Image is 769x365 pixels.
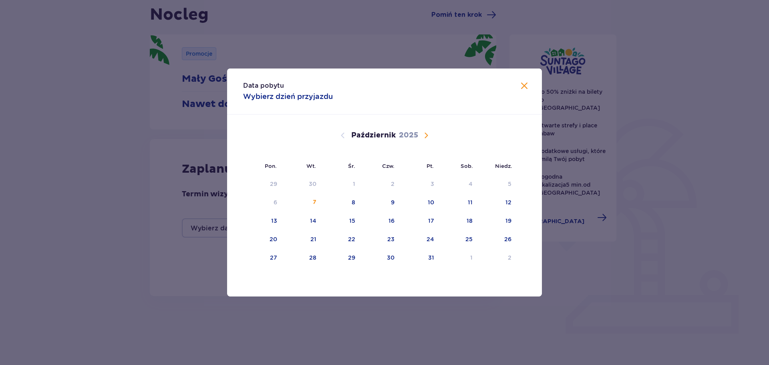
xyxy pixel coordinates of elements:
[440,249,479,267] td: 1
[508,180,511,188] div: 5
[421,131,431,140] button: Następny miesiąc
[391,180,395,188] div: 2
[400,212,440,230] td: 17
[361,194,401,212] td: 9
[349,217,355,225] div: 15
[400,194,440,212] td: 10
[283,194,322,212] td: 7
[243,231,283,248] td: 20
[283,249,322,267] td: 28
[348,163,355,169] small: Śr.
[431,180,434,188] div: 3
[270,254,277,262] div: 27
[470,254,473,262] div: 1
[306,163,316,169] small: Wt.
[348,235,355,243] div: 22
[427,163,434,169] small: Pt.
[467,217,473,225] div: 18
[495,163,512,169] small: Niedz.
[243,212,283,230] td: 13
[399,131,418,140] p: 2025
[440,175,479,193] td: Data niedostępna. sobota, 4 października 2025
[478,194,517,212] td: 12
[478,231,517,248] td: 26
[338,131,348,140] button: Poprzedni miesiąc
[428,198,434,206] div: 10
[270,180,277,188] div: 29
[465,235,473,243] div: 25
[243,194,283,212] td: Data niedostępna. poniedziałek, 6 października 2025
[400,175,440,193] td: Data niedostępna. piątek, 3 października 2025
[283,212,322,230] td: 14
[322,249,361,267] td: 29
[428,254,434,262] div: 31
[361,212,401,230] td: 16
[387,235,395,243] div: 23
[389,217,395,225] div: 16
[322,194,361,212] td: 8
[505,217,511,225] div: 19
[310,235,316,243] div: 21
[478,175,517,193] td: Data niedostępna. niedziela, 5 października 2025
[440,231,479,248] td: 25
[382,163,395,169] small: Czw.
[313,198,316,206] div: 7
[271,217,277,225] div: 13
[310,217,316,225] div: 14
[440,194,479,212] td: 11
[400,249,440,267] td: 31
[519,81,529,91] button: Zamknij
[348,254,355,262] div: 29
[504,235,511,243] div: 26
[351,131,396,140] p: Październik
[361,175,401,193] td: Data niedostępna. czwartek, 2 października 2025
[352,198,355,206] div: 8
[428,217,434,225] div: 17
[322,212,361,230] td: 15
[391,198,395,206] div: 9
[387,254,395,262] div: 30
[361,231,401,248] td: 23
[353,180,355,188] div: 1
[440,212,479,230] td: 18
[243,81,284,90] p: Data pobytu
[322,175,361,193] td: Data niedostępna. środa, 1 października 2025
[461,163,473,169] small: Sob.
[505,198,511,206] div: 12
[508,254,511,262] div: 2
[243,175,283,193] td: Data niedostępna. poniedziałek, 29 września 2025
[322,231,361,248] td: 22
[478,212,517,230] td: 19
[270,235,277,243] div: 20
[309,180,316,188] div: 30
[468,198,473,206] div: 11
[283,175,322,193] td: Data niedostępna. wtorek, 30 września 2025
[265,163,277,169] small: Pon.
[361,249,401,267] td: 30
[283,231,322,248] td: 21
[469,180,473,188] div: 4
[243,92,333,101] p: Wybierz dzień przyjazdu
[478,249,517,267] td: 2
[400,231,440,248] td: 24
[427,235,434,243] div: 24
[243,249,283,267] td: 27
[309,254,316,262] div: 28
[274,198,277,206] div: 6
